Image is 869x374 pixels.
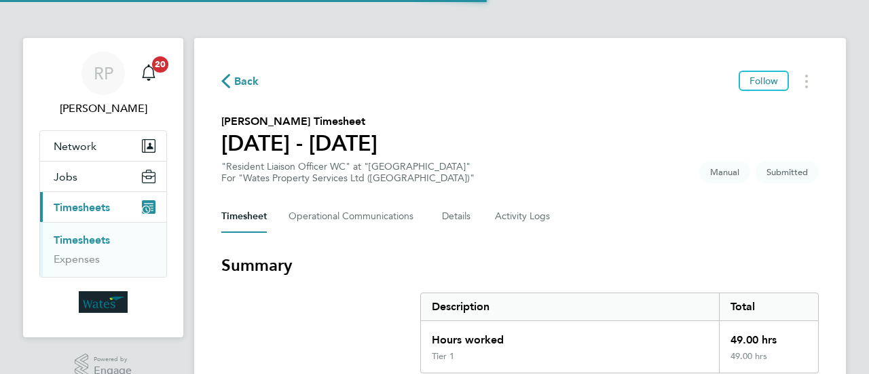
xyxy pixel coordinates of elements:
[39,100,167,117] span: Richard Patterson
[221,172,475,184] div: For "Wates Property Services Ltd ([GEOGRAPHIC_DATA])"
[54,233,110,246] a: Timesheets
[54,140,96,153] span: Network
[739,71,789,91] button: Follow
[54,170,77,183] span: Jobs
[94,354,132,365] span: Powered by
[432,351,454,362] div: Tier 1
[23,38,183,337] nav: Main navigation
[756,161,819,183] span: This timesheet is Submitted.
[719,293,818,320] div: Total
[699,161,750,183] span: This timesheet was manually created.
[442,200,473,233] button: Details
[39,291,167,313] a: Go to home page
[39,52,167,117] a: RP[PERSON_NAME]
[719,351,818,373] div: 49.00 hrs
[40,222,166,277] div: Timesheets
[495,200,552,233] button: Activity Logs
[750,75,778,87] span: Follow
[135,52,162,95] a: 20
[221,200,267,233] button: Timesheet
[79,291,128,313] img: wates-logo-retina.png
[54,201,110,214] span: Timesheets
[40,192,166,222] button: Timesheets
[40,162,166,191] button: Jobs
[221,73,259,90] button: Back
[421,321,719,351] div: Hours worked
[54,253,100,265] a: Expenses
[221,130,377,157] h1: [DATE] - [DATE]
[152,56,168,73] span: 20
[221,161,475,184] div: "Resident Liaison Officer WC" at "[GEOGRAPHIC_DATA]"
[289,200,420,233] button: Operational Communications
[234,73,259,90] span: Back
[221,255,819,276] h3: Summary
[94,64,113,82] span: RP
[221,113,377,130] h2: [PERSON_NAME] Timesheet
[420,293,819,373] div: Summary
[794,71,819,92] button: Timesheets Menu
[719,321,818,351] div: 49.00 hrs
[421,293,719,320] div: Description
[40,131,166,161] button: Network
